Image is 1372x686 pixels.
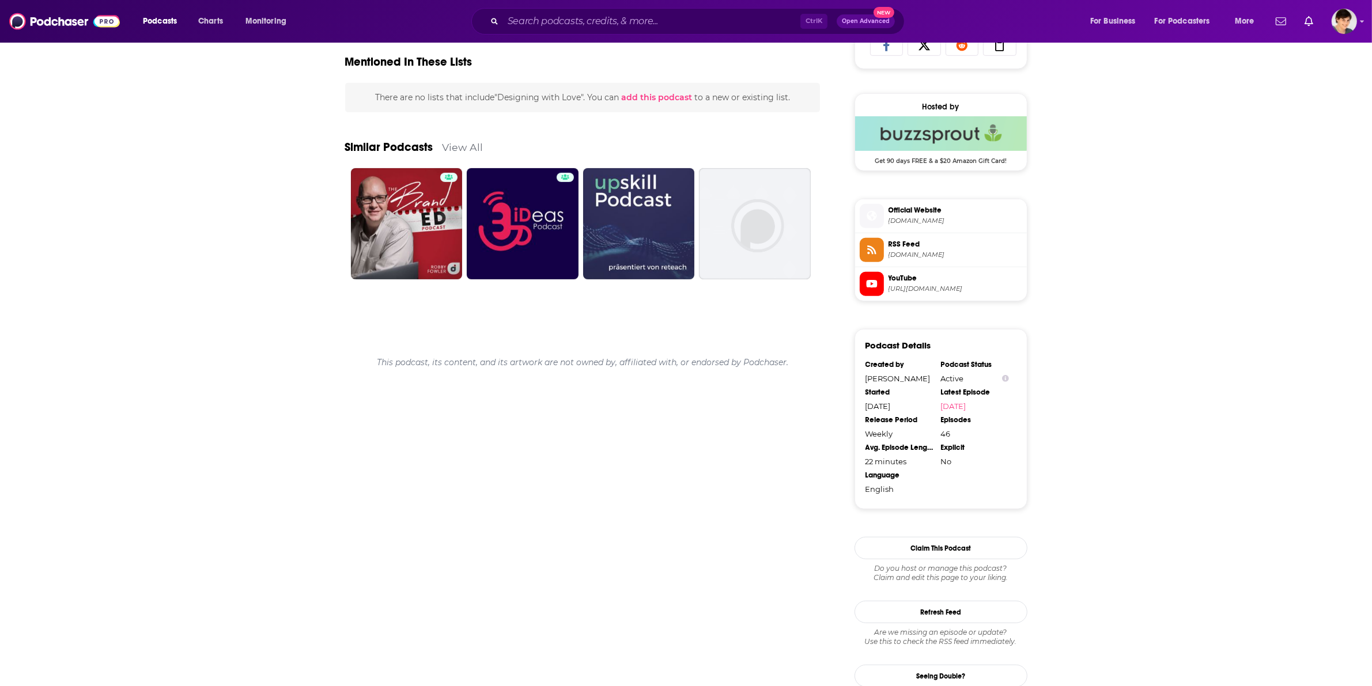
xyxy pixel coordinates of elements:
a: Show notifications dropdown [1271,12,1291,31]
div: Hosted by [855,102,1027,112]
button: open menu [1147,12,1227,31]
span: add this podcast [621,92,692,103]
div: Are we missing an episode or update? Use this to check the RSS feed immediately. [855,628,1027,646]
span: Ctrl K [800,14,827,29]
a: [DATE] [941,401,1009,411]
a: Charts [191,12,230,31]
span: RSS Feed [889,239,1022,249]
div: Created by [865,360,933,369]
div: No [941,457,1009,466]
a: YouTube[URL][DOMAIN_NAME] [860,272,1022,296]
span: Official Website [889,205,1022,215]
a: Copy Link [983,34,1016,56]
div: Episodes [941,415,1009,425]
div: Search podcasts, credits, & more... [482,8,916,35]
div: Claim and edit this page to your liking. [855,564,1027,582]
div: Language [865,471,933,480]
span: Podcasts [143,13,177,29]
div: Release Period [865,415,933,425]
span: YouTube [889,273,1022,283]
a: Buzzsprout Deal: Get 90 days FREE & a $20 Amazon Gift Card! [855,116,1027,164]
input: Search podcasts, credits, & more... [503,12,800,31]
span: For Business [1090,13,1136,29]
img: Podchaser - Follow, Share and Rate Podcasts [9,10,120,32]
span: Monitoring [245,13,286,29]
button: open menu [135,12,192,31]
a: RSS Feed[DOMAIN_NAME] [860,238,1022,262]
div: Active [941,374,1009,383]
button: Open AdvancedNew [837,14,895,28]
a: Share on Facebook [870,34,904,56]
div: Latest Episode [941,388,1009,397]
div: Weekly [865,429,933,438]
h2: Mentioned In These Lists [345,55,473,69]
span: https://www.youtube.com/@designingwithlove [889,285,1022,293]
div: Started [865,388,933,397]
button: Refresh Feed [855,601,1027,623]
div: 46 [941,429,1009,438]
span: There are no lists that include "Designing with Love" . You can to a new or existing list. [375,92,790,103]
span: More [1235,13,1254,29]
span: Logged in as bethwouldknow [1332,9,1357,34]
div: Podcast Status [941,360,1009,369]
span: designingwithlove.buzzsprout.com [889,217,1022,225]
button: open menu [237,12,301,31]
span: Do you host or manage this podcast? [855,564,1027,573]
div: Explicit [941,443,1009,452]
img: Buzzsprout Deal: Get 90 days FREE & a $20 Amazon Gift Card! [855,116,1027,151]
div: This podcast, its content, and its artwork are not owned by, affiliated with, or endorsed by Podc... [345,348,821,377]
a: Similar Podcasts [345,140,433,154]
a: View All [443,141,483,153]
button: Show Info [1002,374,1009,383]
div: 22 minutes [865,457,933,466]
button: Claim This Podcast [855,537,1027,559]
div: [DATE] [865,401,933,411]
div: [PERSON_NAME] [865,374,933,383]
div: Avg. Episode Length [865,443,933,452]
span: feeds.buzzsprout.com [889,251,1022,259]
button: open menu [1227,12,1269,31]
span: New [874,7,894,18]
span: Charts [198,13,223,29]
button: open menu [1082,12,1150,31]
a: Show notifications dropdown [1300,12,1318,31]
a: Share on X/Twitter [908,34,941,56]
span: For Podcasters [1155,13,1210,29]
button: Show profile menu [1332,9,1357,34]
span: Get 90 days FREE & a $20 Amazon Gift Card! [855,151,1027,165]
span: Open Advanced [842,18,890,24]
div: English [865,484,933,494]
img: User Profile [1332,9,1357,34]
h3: Podcast Details [865,340,931,351]
a: Official Website[DOMAIN_NAME] [860,204,1022,228]
a: Share on Reddit [946,34,979,56]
